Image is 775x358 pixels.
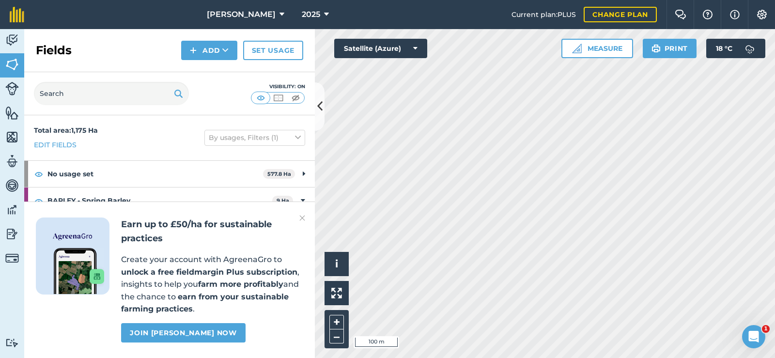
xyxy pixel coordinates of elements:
span: 2025 [302,9,320,20]
img: fieldmargin Logo [10,7,24,22]
strong: No usage set [47,161,263,187]
button: Print [643,39,697,58]
button: + [329,315,344,329]
img: svg+xml;base64,PHN2ZyB4bWxucz0iaHR0cDovL3d3dy53My5vcmcvMjAwMC9zdmciIHdpZHRoPSI1NiIgaGVpZ2h0PSI2MC... [5,130,19,144]
span: 18 ° C [716,39,732,58]
span: i [335,258,338,270]
img: svg+xml;base64,PHN2ZyB4bWxucz0iaHR0cDovL3d3dy53My5vcmcvMjAwMC9zdmciIHdpZHRoPSIxOSIgaGVpZ2h0PSIyNC... [651,43,661,54]
img: svg+xml;base64,PHN2ZyB4bWxucz0iaHR0cDovL3d3dy53My5vcmcvMjAwMC9zdmciIHdpZHRoPSI1MCIgaGVpZ2h0PSI0MC... [290,93,302,103]
input: Search [34,82,189,105]
img: svg+xml;base64,PHN2ZyB4bWxucz0iaHR0cDovL3d3dy53My5vcmcvMjAwMC9zdmciIHdpZHRoPSIxNCIgaGVpZ2h0PSIyNC... [190,45,197,56]
img: Four arrows, one pointing top left, one top right, one bottom right and the last bottom left [331,288,342,298]
span: 1 [762,325,770,333]
strong: farm more profitably [198,280,283,289]
button: 18 °C [706,39,765,58]
a: Change plan [584,7,657,22]
img: A cog icon [756,10,768,19]
h2: Fields [36,43,72,58]
img: Two speech bubbles overlapping with the left bubble in the forefront [675,10,686,19]
p: Create your account with AgreenaGro to , insights to help you and the chance to . [121,253,303,315]
img: svg+xml;base64,PD94bWwgdmVyc2lvbj0iMS4wIiBlbmNvZGluZz0idXRmLTgiPz4KPCEtLSBHZW5lcmF0b3I6IEFkb2JlIE... [5,202,19,217]
span: Current plan : PLUS [511,9,576,20]
img: svg+xml;base64,PD94bWwgdmVyc2lvbj0iMS4wIiBlbmNvZGluZz0idXRmLTgiPz4KPCEtLSBHZW5lcmF0b3I6IEFkb2JlIE... [5,227,19,241]
button: Satellite (Azure) [334,39,427,58]
a: Edit fields [34,140,77,150]
strong: earn from your sustainable farming practices [121,292,289,314]
img: svg+xml;base64,PD94bWwgdmVyc2lvbj0iMS4wIiBlbmNvZGluZz0idXRmLTgiPz4KPCEtLSBHZW5lcmF0b3I6IEFkb2JlIE... [5,338,19,347]
img: svg+xml;base64,PHN2ZyB4bWxucz0iaHR0cDovL3d3dy53My5vcmcvMjAwMC9zdmciIHdpZHRoPSIxNyIgaGVpZ2h0PSIxNy... [730,9,740,20]
img: svg+xml;base64,PHN2ZyB4bWxucz0iaHR0cDovL3d3dy53My5vcmcvMjAwMC9zdmciIHdpZHRoPSI1MCIgaGVpZ2h0PSI0MC... [272,93,284,103]
div: Visibility: On [251,83,305,91]
iframe: Intercom live chat [742,325,765,348]
img: Ruler icon [572,44,582,53]
img: svg+xml;base64,PHN2ZyB4bWxucz0iaHR0cDovL3d3dy53My5vcmcvMjAwMC9zdmciIHdpZHRoPSIxOCIgaGVpZ2h0PSIyNC... [34,195,43,207]
span: [PERSON_NAME] [207,9,276,20]
img: svg+xml;base64,PHN2ZyB4bWxucz0iaHR0cDovL3d3dy53My5vcmcvMjAwMC9zdmciIHdpZHRoPSIxOCIgaGVpZ2h0PSIyNC... [34,168,43,180]
img: svg+xml;base64,PD94bWwgdmVyc2lvbj0iMS4wIiBlbmNvZGluZz0idXRmLTgiPz4KPCEtLSBHZW5lcmF0b3I6IEFkb2JlIE... [5,251,19,265]
button: – [329,329,344,343]
div: BARLEY - Spring Barley9 Ha [24,187,315,214]
strong: 9 Ha [277,197,289,204]
a: Join [PERSON_NAME] now [121,323,245,342]
img: A question mark icon [702,10,713,19]
img: svg+xml;base64,PHN2ZyB4bWxucz0iaHR0cDovL3d3dy53My5vcmcvMjAwMC9zdmciIHdpZHRoPSI1NiIgaGVpZ2h0PSI2MC... [5,106,19,120]
img: svg+xml;base64,PD94bWwgdmVyc2lvbj0iMS4wIiBlbmNvZGluZz0idXRmLTgiPz4KPCEtLSBHZW5lcmF0b3I6IEFkb2JlIE... [5,82,19,95]
button: By usages, Filters (1) [204,130,305,145]
img: Screenshot of the Gro app [54,248,104,294]
img: svg+xml;base64,PHN2ZyB4bWxucz0iaHR0cDovL3d3dy53My5vcmcvMjAwMC9zdmciIHdpZHRoPSIxOSIgaGVpZ2h0PSIyNC... [174,88,183,99]
strong: 577.8 Ha [267,171,291,177]
button: i [325,252,349,276]
img: svg+xml;base64,PHN2ZyB4bWxucz0iaHR0cDovL3d3dy53My5vcmcvMjAwMC9zdmciIHdpZHRoPSI1MCIgaGVpZ2h0PSI0MC... [255,93,267,103]
h2: Earn up to £50/ha for sustainable practices [121,218,303,246]
div: No usage set577.8 Ha [24,161,315,187]
img: svg+xml;base64,PD94bWwgdmVyc2lvbj0iMS4wIiBlbmNvZGluZz0idXRmLTgiPz4KPCEtLSBHZW5lcmF0b3I6IEFkb2JlIE... [5,154,19,169]
button: Add [181,41,237,60]
strong: Total area : 1,175 Ha [34,126,98,135]
img: svg+xml;base64,PHN2ZyB4bWxucz0iaHR0cDovL3d3dy53My5vcmcvMjAwMC9zdmciIHdpZHRoPSI1NiIgaGVpZ2h0PSI2MC... [5,57,19,72]
button: Measure [561,39,633,58]
img: svg+xml;base64,PHN2ZyB4bWxucz0iaHR0cDovL3d3dy53My5vcmcvMjAwMC9zdmciIHdpZHRoPSIyMiIgaGVpZ2h0PSIzMC... [299,212,305,224]
img: svg+xml;base64,PD94bWwgdmVyc2lvbj0iMS4wIiBlbmNvZGluZz0idXRmLTgiPz4KPCEtLSBHZW5lcmF0b3I6IEFkb2JlIE... [740,39,759,58]
img: svg+xml;base64,PD94bWwgdmVyc2lvbj0iMS4wIiBlbmNvZGluZz0idXRmLTgiPz4KPCEtLSBHZW5lcmF0b3I6IEFkb2JlIE... [5,178,19,193]
strong: unlock a free fieldmargin Plus subscription [121,267,297,277]
strong: BARLEY - Spring Barley [47,187,272,214]
img: svg+xml;base64,PD94bWwgdmVyc2lvbj0iMS4wIiBlbmNvZGluZz0idXRmLTgiPz4KPCEtLSBHZW5lcmF0b3I6IEFkb2JlIE... [5,33,19,47]
a: Set usage [243,41,303,60]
